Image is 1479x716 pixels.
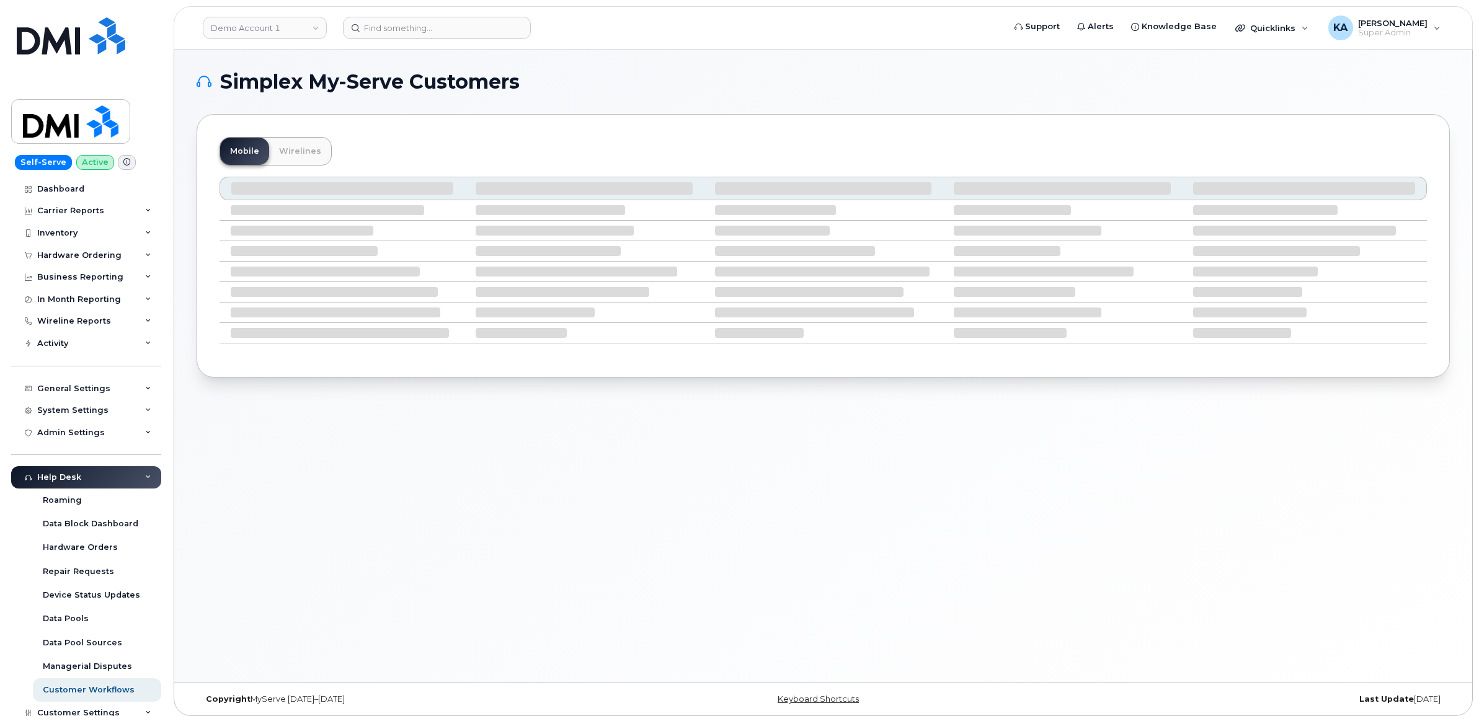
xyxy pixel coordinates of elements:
span: Simplex My-Serve Customers [220,73,520,91]
a: Wirelines [269,138,331,165]
div: [DATE] [1032,694,1450,704]
a: Mobile [220,138,269,165]
strong: Copyright [206,694,251,704]
a: Keyboard Shortcuts [778,694,859,704]
strong: Last Update [1359,694,1414,704]
div: MyServe [DATE]–[DATE] [197,694,615,704]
